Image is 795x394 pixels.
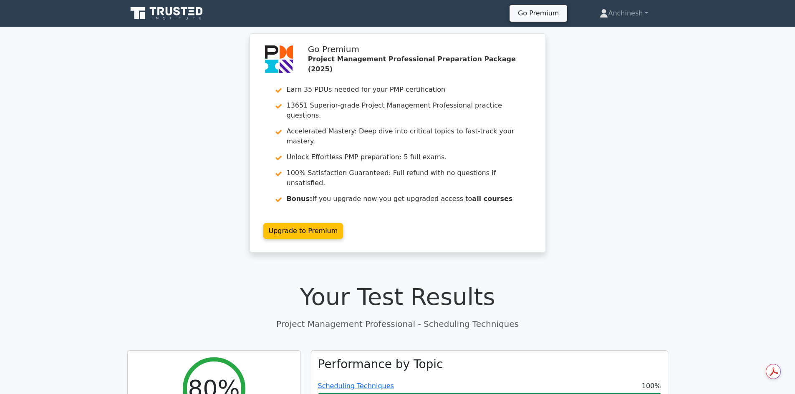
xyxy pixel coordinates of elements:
h3: Performance by Topic [318,357,443,371]
span: 100% [642,381,661,391]
a: Anchinesh [580,5,668,22]
p: Project Management Professional - Scheduling Techniques [127,318,668,330]
a: Upgrade to Premium [263,223,343,239]
a: Scheduling Techniques [318,382,394,390]
a: Go Premium [513,8,564,19]
h1: Your Test Results [127,283,668,311]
